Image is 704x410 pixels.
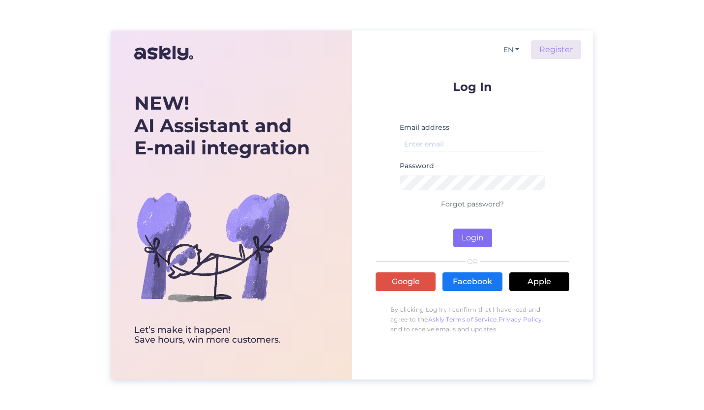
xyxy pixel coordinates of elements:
[134,168,292,325] img: bg-askly
[453,229,492,247] button: Login
[466,258,480,265] span: OR
[531,40,581,59] a: Register
[428,316,497,323] a: Askly Terms of Service
[400,161,434,171] label: Password
[134,41,193,65] img: Askly
[134,92,310,159] div: AI Assistant and E-mail integration
[400,122,449,133] label: Email address
[376,300,569,339] p: By clicking Log In, I confirm that I have read and agree to the , , and to receive emails and upd...
[376,272,436,291] a: Google
[376,81,569,93] p: Log In
[134,325,310,345] div: Let’s make it happen! Save hours, win more customers.
[134,91,189,115] b: NEW!
[400,137,545,152] input: Enter email
[499,43,523,57] button: EN
[441,200,504,208] a: Forgot password?
[509,272,569,291] a: Apple
[499,316,542,323] a: Privacy Policy
[442,272,502,291] a: Facebook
